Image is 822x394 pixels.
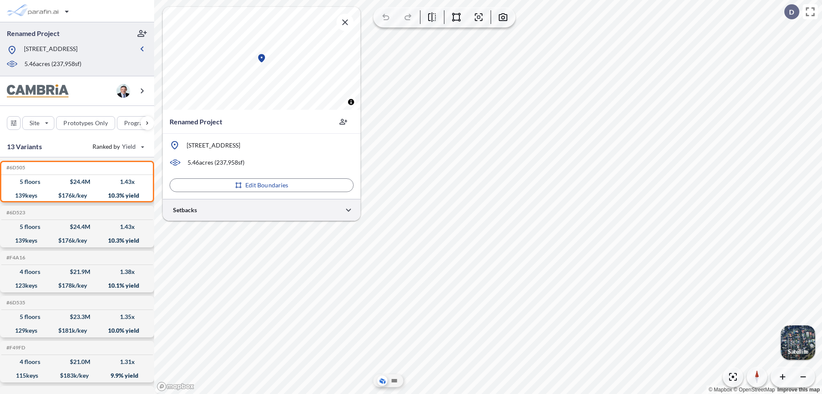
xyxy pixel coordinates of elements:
[781,325,815,360] img: Switcher Image
[788,348,808,355] p: Satellite
[22,116,54,130] button: Site
[781,325,815,360] button: Switcher ImageSatellite
[789,8,794,16] p: D
[5,255,25,261] h5: Click to copy the code
[30,119,39,127] p: Site
[256,53,267,63] div: Map marker
[709,387,732,393] a: Mapbox
[7,29,60,38] p: Renamed Project
[63,119,108,127] p: Prototypes Only
[56,116,115,130] button: Prototypes Only
[5,345,25,351] h5: Click to copy the code
[188,158,244,167] p: 5.46 acres ( 237,958 sf)
[170,117,222,127] p: Renamed Project
[5,210,25,216] h5: Click to copy the code
[24,45,77,55] p: [STREET_ADDRESS]
[24,60,81,69] p: 5.46 acres ( 237,958 sf)
[777,387,820,393] a: Improve this map
[163,7,360,110] canvas: Map
[733,387,775,393] a: OpenStreetMap
[5,300,25,306] h5: Click to copy the code
[122,142,136,151] span: Yield
[86,140,150,153] button: Ranked by Yield
[346,97,356,107] button: Toggle attribution
[377,376,387,386] button: Aerial View
[124,119,148,127] p: Program
[117,116,163,130] button: Program
[7,84,68,98] img: BrandImage
[170,178,354,192] button: Edit Boundaries
[348,97,354,107] span: Toggle attribution
[5,165,25,171] h5: Click to copy the code
[157,382,194,391] a: Mapbox homepage
[7,141,42,152] p: 13 Variants
[245,181,289,189] p: Edit Boundaries
[389,376,399,386] button: Site Plan
[187,141,240,150] p: [STREET_ADDRESS]
[116,84,130,98] img: user logo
